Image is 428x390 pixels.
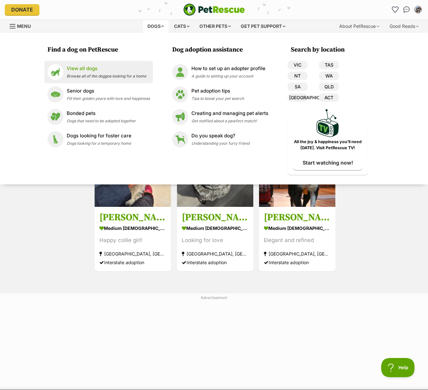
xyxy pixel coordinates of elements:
a: Senior dogs Senior dogs Fill their golden years with love and happiness [47,86,150,102]
a: Favourites [390,4,400,15]
div: Elegant and refined [264,236,331,245]
div: [GEOGRAPHIC_DATA], [GEOGRAPHIC_DATA] [99,249,166,258]
a: [PERSON_NAME] medium [DEMOGRAPHIC_DATA] Dog Elegant and refined [GEOGRAPHIC_DATA], [GEOGRAPHIC_DA... [259,207,335,272]
div: Dogs [143,20,169,33]
div: Looking for love [182,236,248,245]
div: Cats [170,20,194,33]
a: SA [288,83,307,91]
h3: Search by location [291,45,368,54]
a: Donate [5,4,39,15]
span: Browse all of the doggos looking for a home [67,74,146,78]
a: How to set up an adopter profile How to set up an adopter profile A guide to setting up your account [172,64,268,80]
span: Dogs looking for a temporary home [67,141,131,146]
div: Interstate adoption [264,258,331,267]
a: WA [319,72,339,80]
a: Dogs looking for foster care Dogs looking for foster care Dogs looking for a temporary home [47,131,150,147]
button: My account [413,4,423,15]
img: Pet adoption tips [172,86,188,102]
p: Senior dogs [67,87,150,95]
div: medium [DEMOGRAPHIC_DATA] Dog [99,223,166,233]
a: ACT [319,93,339,102]
a: [PERSON_NAME] 🌑 medium [DEMOGRAPHIC_DATA] Dog Happy collie girl! [GEOGRAPHIC_DATA], [GEOGRAPHIC_D... [95,207,171,272]
div: [GEOGRAPHIC_DATA], [GEOGRAPHIC_DATA] [264,249,331,258]
h3: Dog adoption assistance [172,45,272,54]
a: [GEOGRAPHIC_DATA] [288,93,307,102]
p: Pet adoption tips [191,87,244,95]
a: VIC [288,61,307,69]
span: Get notified about a pawfect match! [191,118,257,123]
a: Do you speak dog? Do you speak dog? Understanding your furry friend [172,131,268,147]
img: Creating and managing pet alerts [172,109,188,125]
a: NT [288,72,307,80]
div: medium [DEMOGRAPHIC_DATA] Dog [264,223,331,233]
span: Menu [17,23,31,29]
h3: [PERSON_NAME] [264,211,331,223]
img: Senior dogs [47,86,63,102]
img: Bonded pets [47,109,63,125]
p: Do you speak dog? [191,132,249,140]
p: Bonded pets [67,110,136,117]
div: Good Reads [385,20,423,33]
p: All the joy & happiness you’ll need [DATE]. Visit PetRescue TV! [292,139,363,151]
img: chat-41dd97257d64d25036548639549fe6c8038ab92f7586957e7f3b1b290dea8141.svg [403,6,410,13]
img: How to set up an adopter profile [172,64,188,80]
img: Dogs looking for foster care [47,131,63,147]
img: Matt Chan profile pic [415,6,421,13]
h3: Find a dog on PetRescue [47,45,153,54]
a: Creating and managing pet alerts Creating and managing pet alerts Get notified about a pawfect ma... [172,109,268,125]
div: Get pet support [236,20,290,33]
div: Other pets [195,20,235,33]
a: Menu [10,20,35,31]
div: Interstate adoption [182,258,248,267]
iframe: Help Scout Beacon - Open [381,358,415,377]
span: Fill their golden years with love and happiness [67,96,150,101]
a: PetRescue [183,4,245,16]
span: Tips to boost your pet search [191,96,244,101]
span: Dogs that need to be adopted together [67,118,136,123]
h3: [PERSON_NAME] [182,211,248,223]
a: Conversations [401,4,412,15]
p: Creating and managing pet alerts [191,110,268,117]
img: logo-e224e6f780fb5917bec1dbf3a21bbac754714ae5b6737aabdf751b685950b380.svg [183,4,245,16]
img: PetRescue TV logo [316,109,339,137]
a: Pet adoption tips Pet adoption tips Tips to boost your pet search [172,86,268,102]
div: About PetRescue [335,20,384,33]
span: Understanding your furry friend [191,141,249,146]
ul: Account quick links [390,4,423,15]
p: Dogs looking for foster care [67,132,131,140]
div: Happy collie girl! [99,236,166,245]
a: Bonded pets Bonded pets Dogs that need to be adopted together [47,109,150,125]
img: View all dogs [47,64,63,80]
img: Do you speak dog? [172,131,188,147]
p: How to set up an adopter profile [191,65,265,72]
a: View all dogs View all dogs Browse all of the doggos looking for a home [47,64,150,80]
div: medium [DEMOGRAPHIC_DATA] Dog [182,223,248,233]
a: TAS [319,61,339,69]
span: A guide to setting up your account [191,74,253,78]
p: View all dogs [67,65,146,72]
a: QLD [319,83,339,91]
div: [GEOGRAPHIC_DATA], [GEOGRAPHIC_DATA] [182,249,248,258]
a: Start watching now! [293,155,363,170]
div: Interstate adoption [99,258,166,267]
a: [PERSON_NAME] medium [DEMOGRAPHIC_DATA] Dog Looking for love [GEOGRAPHIC_DATA], [GEOGRAPHIC_DATA]... [177,207,253,272]
h3: [PERSON_NAME] 🌑 [99,211,166,223]
iframe: Advertisement [59,303,370,383]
